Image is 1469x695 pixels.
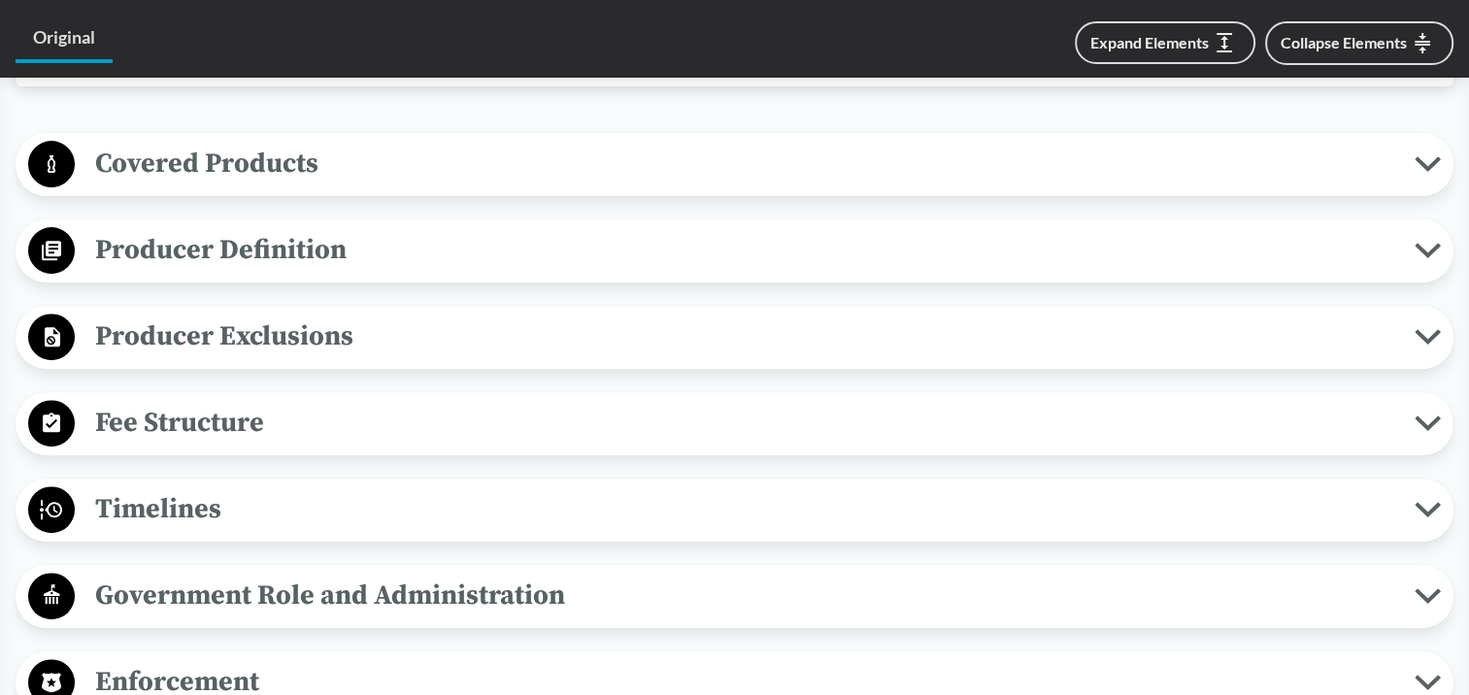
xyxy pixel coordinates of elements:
span: Government Role and Administration [75,574,1415,617]
button: Producer Exclusions [22,313,1447,362]
span: Covered Products [75,142,1415,185]
button: Government Role and Administration [22,572,1447,621]
button: Producer Definition [22,226,1447,276]
button: Timelines [22,485,1447,535]
button: Fee Structure [22,399,1447,448]
span: Timelines [75,487,1415,531]
button: Covered Products [22,140,1447,189]
span: Fee Structure [75,401,1415,445]
span: Producer Exclusions [75,314,1415,358]
button: Expand Elements [1075,21,1255,64]
a: Original [16,16,113,63]
span: Producer Definition [75,228,1415,272]
button: Collapse Elements [1265,21,1453,65]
